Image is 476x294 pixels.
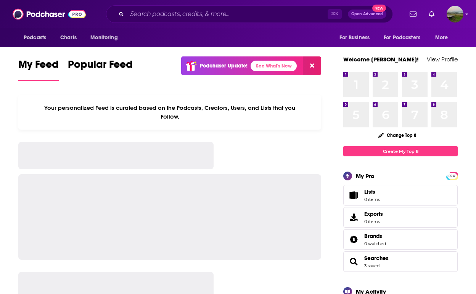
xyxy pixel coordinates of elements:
button: Show profile menu [447,6,463,22]
a: 3 saved [364,263,380,268]
a: PRO [447,173,457,178]
span: Monitoring [90,32,117,43]
button: open menu [430,31,458,45]
a: Welcome [PERSON_NAME]! [343,56,419,63]
span: Exports [364,210,383,217]
a: Searches [364,255,389,262]
a: My Feed [18,58,59,81]
div: Search podcasts, credits, & more... [106,5,393,23]
span: Brands [364,233,382,239]
span: For Podcasters [384,32,420,43]
button: Change Top 8 [374,130,421,140]
a: Searches [346,256,361,267]
input: Search podcasts, credits, & more... [127,8,328,20]
a: Brands [346,234,361,245]
a: Popular Feed [68,58,133,81]
span: Popular Feed [68,58,133,76]
a: Lists [343,185,458,206]
img: User Profile [447,6,463,22]
span: Lists [364,188,375,195]
a: Show notifications dropdown [407,8,420,21]
span: Charts [60,32,77,43]
a: 0 watched [364,241,386,246]
span: ⌘ K [328,9,342,19]
a: See What's New [251,61,297,71]
button: open menu [18,31,56,45]
p: Podchaser Update! [200,63,248,69]
span: For Business [339,32,370,43]
span: Brands [343,229,458,250]
button: open menu [379,31,431,45]
span: 0 items [364,219,383,224]
span: More [435,32,448,43]
span: Logged in as hlrobbins [447,6,463,22]
a: Show notifications dropdown [426,8,437,21]
div: My Pro [356,172,375,180]
span: New [372,5,386,12]
span: Searches [343,251,458,272]
a: Exports [343,207,458,228]
span: Exports [346,212,361,223]
span: My Feed [18,58,59,76]
a: Brands [364,233,386,239]
span: Lists [346,190,361,201]
button: Open AdvancedNew [348,10,386,19]
a: Create My Top 8 [343,146,458,156]
button: open menu [85,31,127,45]
span: Lists [364,188,380,195]
span: 0 items [364,197,380,202]
span: Podcasts [24,32,46,43]
span: Open Advanced [351,12,383,16]
button: open menu [334,31,379,45]
a: Charts [55,31,81,45]
a: View Profile [427,56,458,63]
div: Your personalized Feed is curated based on the Podcasts, Creators, Users, and Lists that you Follow. [18,95,321,130]
img: Podchaser - Follow, Share and Rate Podcasts [13,7,86,21]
